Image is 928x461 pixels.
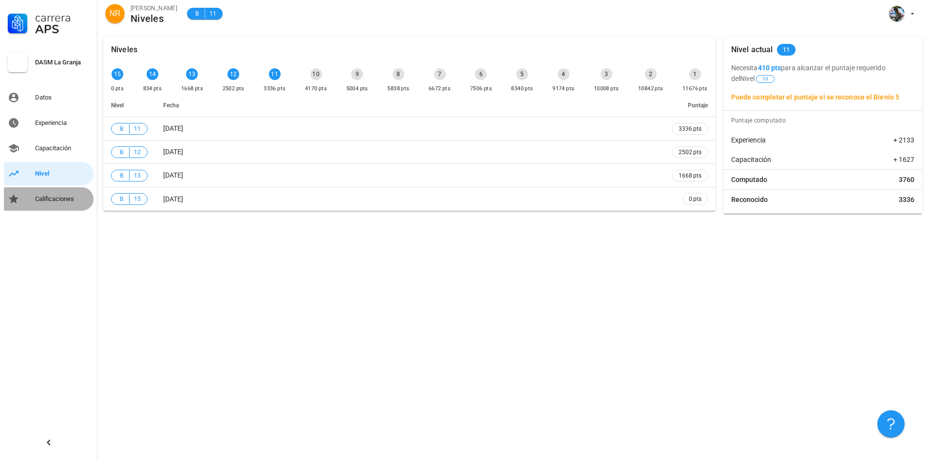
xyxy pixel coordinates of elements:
span: Nivel [111,102,124,109]
span: 2502 pts [679,147,701,157]
span: + 1627 [893,155,914,164]
span: 11 [133,124,141,134]
div: 4170 pts [305,84,327,94]
div: 834 pts [143,84,162,94]
div: 3336 pts [264,84,285,94]
span: [DATE] [163,171,183,179]
div: 2502 pts [223,84,245,94]
div: 12 [227,68,239,80]
div: 7 [434,68,446,80]
div: DASM La Granja [35,59,90,66]
div: Carrera [35,12,90,23]
span: 10 [762,76,768,82]
div: 1 [689,68,701,80]
span: 11 [209,9,217,19]
span: 15 [133,194,141,204]
div: APS [35,23,90,35]
div: Niveles [131,13,177,24]
span: B [117,147,125,157]
div: Nivel [35,170,90,178]
span: Experiencia [731,135,766,145]
a: Datos [4,86,94,109]
div: 5838 pts [387,84,409,94]
span: B [193,9,201,19]
div: avatar [889,6,905,21]
div: 5004 pts [346,84,368,94]
div: 9174 pts [552,84,574,94]
span: [DATE] [163,148,183,156]
div: 2 [645,68,657,80]
div: 11676 pts [682,84,708,94]
div: Calificaciones [35,195,90,203]
div: 13 [186,68,198,80]
div: 6672 pts [429,84,451,94]
th: Nivel [103,94,155,117]
span: B [117,171,125,180]
div: [PERSON_NAME] [131,3,177,13]
div: Capacitación [35,144,90,152]
span: B [117,194,125,204]
span: 13 [133,171,141,180]
div: 0 pts [111,84,124,94]
span: Computado [731,175,767,184]
span: Nivel [740,75,776,82]
a: Experiencia [4,111,94,135]
div: Puntaje computado [727,111,922,130]
b: Puede completar el puntaje si se reconoce el Bienio 5 [731,93,899,101]
span: 3336 [899,195,914,204]
div: 4 [558,68,569,80]
a: Calificaciones [4,187,94,211]
div: Nivel actual [731,37,773,62]
span: Fecha [163,102,179,109]
div: 15 [112,68,123,80]
span: [DATE] [163,195,183,203]
div: 6 [475,68,487,80]
a: Capacitación [4,137,94,160]
p: Necesita para alcanzar el puntaje requerido del [731,62,914,84]
div: 8 [393,68,404,80]
div: 3 [601,68,612,80]
div: avatar [105,4,125,23]
span: Puntaje [688,102,708,109]
span: 0 pts [689,194,701,204]
span: NR [109,4,120,23]
div: 10 [310,68,322,80]
div: 1668 pts [181,84,203,94]
div: 11 [269,68,281,80]
div: 10842 pts [638,84,663,94]
div: 7506 pts [470,84,492,94]
span: Capacitación [731,155,771,164]
span: 1668 pts [679,171,701,180]
div: Datos [35,94,90,101]
div: 10008 pts [594,84,619,94]
span: B [117,124,125,134]
th: Puntaje [664,94,716,117]
div: Experiencia [35,119,90,127]
span: 3336 pts [679,124,701,134]
span: Reconocido [731,195,768,204]
span: [DATE] [163,124,183,132]
span: + 2133 [893,135,914,145]
div: 8340 pts [511,84,533,94]
div: Niveles [111,37,137,62]
span: 3760 [899,175,914,184]
a: Nivel [4,162,94,185]
th: Fecha [155,94,664,117]
div: 5 [516,68,528,80]
span: 12 [133,147,141,157]
b: 410 pts [758,64,781,72]
div: 9 [351,68,363,80]
div: 14 [147,68,158,80]
span: 11 [783,44,790,56]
